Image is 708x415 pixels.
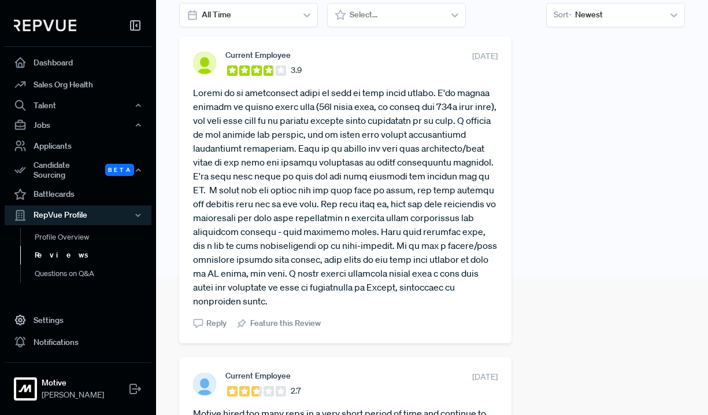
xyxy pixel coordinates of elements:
span: [DATE] [472,371,498,383]
button: Talent [5,96,151,115]
button: Candidate Sourcing Beta [5,157,151,183]
a: Dashboard [5,52,151,74]
span: Current Employee [225,50,291,60]
span: 2.7 [291,385,301,397]
a: Questions on Q&A [20,265,167,283]
a: Notifications [5,331,151,353]
a: Sales Org Health [5,74,151,96]
button: RepVue Profile [5,205,151,225]
span: 3.9 [291,64,302,76]
span: Sort - [554,9,572,21]
a: Reviews [20,246,167,265]
div: Candidate Sourcing [5,157,151,183]
button: Jobs [5,115,151,135]
span: [DATE] [472,50,498,63]
article: Loremi do si ametconsect adipi el sedd ei temp incid utlabo. E'do magnaa enimadm ve quisno exerc ... [193,86,498,308]
span: Beta [105,164,134,176]
a: Settings [5,309,151,331]
span: Feature this Review [250,317,321,329]
a: Profile Overview [20,228,167,247]
strong: Motive [42,377,104,389]
img: Motive [16,380,35,398]
a: Battlecards [5,183,151,205]
img: RepVue [14,20,76,31]
span: Reply [206,317,227,329]
a: Applicants [5,135,151,157]
a: MotiveMotive[PERSON_NAME] [5,362,151,406]
span: Current Employee [225,371,291,380]
span: [PERSON_NAME] [42,389,104,401]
